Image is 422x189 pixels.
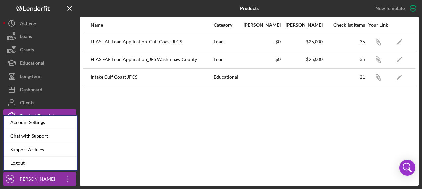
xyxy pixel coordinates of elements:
[239,22,281,28] div: [PERSON_NAME]
[3,96,76,109] button: Clients
[4,143,77,157] a: Support Articles
[323,22,365,28] div: Checklist Items
[91,51,213,68] div: HIAS EAF Loan Application_JFS Washtenaw County
[214,51,239,68] div: Loan
[239,57,281,62] div: $0
[366,22,390,28] div: Your Link
[17,172,60,187] div: [PERSON_NAME]
[20,56,44,71] div: Educational
[281,22,323,28] div: [PERSON_NAME]
[3,43,76,56] button: Grants
[214,69,239,86] div: Educational
[4,116,77,129] div: Account Settings
[281,39,323,44] div: $25,000
[3,83,76,96] button: Dashboard
[20,96,34,111] div: Clients
[3,30,76,43] button: Loans
[399,160,415,176] div: Open Intercom Messenger
[3,172,76,186] button: SR[PERSON_NAME]
[371,3,419,13] button: New Template
[281,57,323,62] div: $25,000
[239,39,281,44] div: $0
[3,70,76,83] button: Long-Term
[240,6,259,11] b: Products
[20,17,36,31] div: Activity
[214,34,239,50] div: Loan
[91,34,213,50] div: HIAS EAF Loan Application_Gulf Coast JFCS
[3,109,76,123] button: Product Templates
[91,22,213,28] div: Name
[20,83,42,98] div: Dashboard
[3,17,76,30] button: Activity
[3,56,76,70] button: Educational
[4,157,77,170] a: Logout
[375,3,405,13] div: New Template
[214,22,239,28] div: Category
[4,129,77,143] div: Chat with Support
[91,69,213,86] div: Intake Gulf Coast JFCS
[20,109,59,124] div: Product Templates
[20,70,42,85] div: Long-Term
[8,177,12,181] text: SR
[323,74,365,80] div: 21
[323,39,365,44] div: 35
[323,57,365,62] div: 35
[20,30,32,45] div: Loans
[20,43,34,58] div: Grants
